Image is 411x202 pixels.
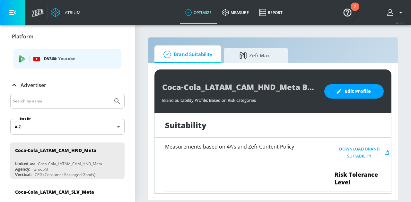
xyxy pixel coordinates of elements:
[13,49,121,69] div: DV360: Youtube
[15,161,35,166] div: Linked as:
[354,7,356,15] div: 2
[335,171,391,186] span: Risk Tolerance Level
[165,144,316,149] h6: Measurements based on 4A’s and Zefr Content Policy
[338,3,356,21] button: Open Resource Center, 2 new notifications
[337,87,371,95] span: Edit Profile
[21,82,46,89] p: Advertiser
[38,161,102,166] div: Coca-Cola_LATAM_CAM_HND_Meta
[13,97,110,105] input: Search by name
[33,166,48,172] div: GroupM
[15,189,94,195] div: Coca-Cola_LATAM_CAM_SLV_Meta
[254,1,288,24] a: Report
[10,45,125,76] div: Platform
[10,76,125,94] div: Advertiser
[10,142,125,179] div: Coca-Cola_LATAM_CAM_HND_MetaLinked as:Coca-Cola_LATAM_CAM_HND_MetaAgency:GroupMVertical:CPG (Cons...
[10,119,125,135] div: A-Z
[396,21,405,25] span: v 4.32.0
[12,33,33,40] p: Platform
[180,1,217,24] a: optimize
[162,94,318,103] div: Brand Suitability Profile: Based on Risk categories
[165,120,206,130] h1: Suitability
[324,84,384,99] button: Edit Profile
[58,55,75,62] p: Youtube
[10,28,125,45] div: Platform
[15,147,96,153] div: Coca-Cola_LATAM_CAM_HND_Meta
[230,48,279,63] span: Zefr Max
[51,8,81,17] a: Atrium
[44,55,116,62] p: DV360:
[13,47,121,73] ul: list of platforms
[18,117,32,121] label: Sort By
[161,47,212,62] span: Brand Suitability
[15,172,31,177] div: Vertical:
[335,144,391,161] button: Download Brand Suitability
[35,172,95,177] div: CPG (Consumer Packaged Goods)
[62,10,81,15] div: Atrium
[15,166,30,172] div: Agency:
[217,1,254,24] a: measure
